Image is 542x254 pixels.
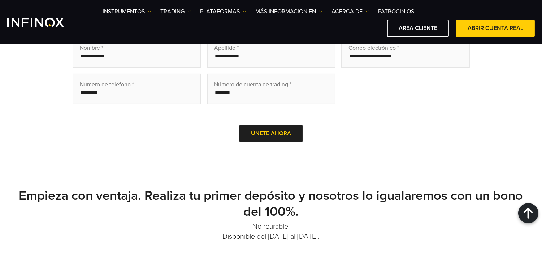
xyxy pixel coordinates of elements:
a: Patrocinios [378,7,414,16]
a: INFINOX Logo [7,18,81,27]
strong: Empieza con ventaja. Realiza tu primer depósito y nosotros lo igualaremos con un bono del 100%. [19,188,523,219]
span: Únete ahora [251,130,291,137]
p: No retirable. Disponible del [DATE] al [DATE]. [18,221,524,242]
a: Más información en [255,7,322,16]
button: Únete ahora [239,125,303,142]
a: ABRIR CUENTA REAL [456,20,535,37]
a: PLATAFORMAS [200,7,246,16]
a: AREA CLIENTE [387,20,449,37]
a: TRADING [160,7,191,16]
a: Instrumentos [103,7,151,16]
a: ACERCA DE [331,7,369,16]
